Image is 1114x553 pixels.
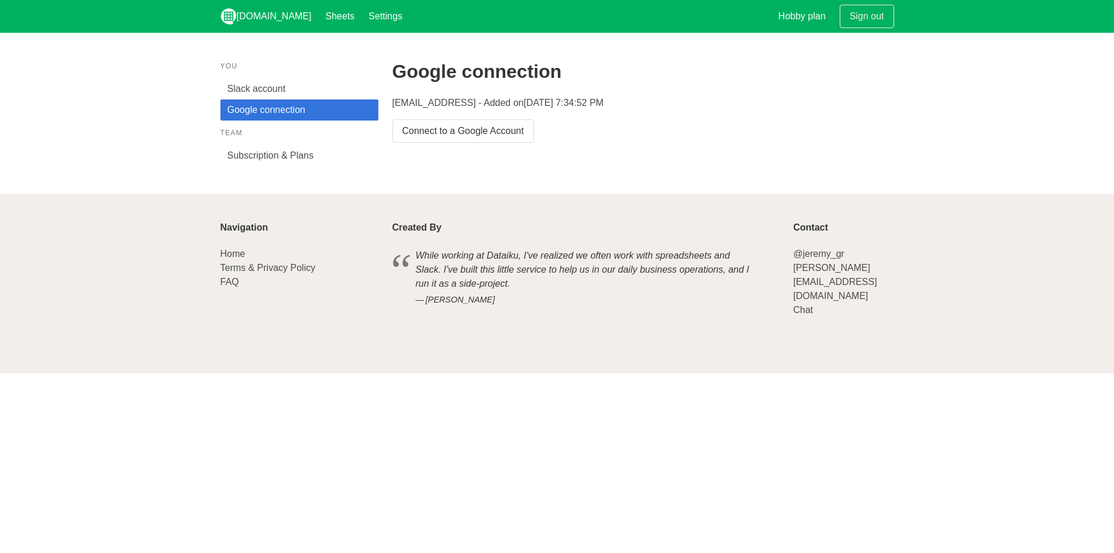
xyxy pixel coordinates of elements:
p: Navigation [220,222,378,233]
a: @jeremy_gr [793,249,844,259]
a: Connect to a Google Account [392,119,534,143]
h2: Google connection [392,61,894,82]
a: Chat [793,305,813,315]
p: [EMAIL_ADDRESS] - Added on [392,96,894,110]
a: Home [220,249,246,259]
a: Google connection [220,99,378,121]
a: Slack account [220,78,378,99]
p: Team [220,128,378,138]
p: Contact [793,222,894,233]
a: Sign out [840,5,894,28]
p: You [220,61,378,71]
p: Created By [392,222,780,233]
cite: [PERSON_NAME] [416,294,756,307]
a: [PERSON_NAME][EMAIL_ADDRESS][DOMAIN_NAME] [793,263,877,301]
a: FAQ [220,277,239,287]
a: Subscription & Plans [220,145,378,166]
a: Terms & Privacy Policy [220,263,316,273]
blockquote: While working at Dataiku, I've realized we often work with spreadsheets and Slack. I've built thi... [392,247,780,308]
img: logo_v2_white.png [220,8,237,25]
span: [DATE] 7:34:52 PM [524,98,604,108]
